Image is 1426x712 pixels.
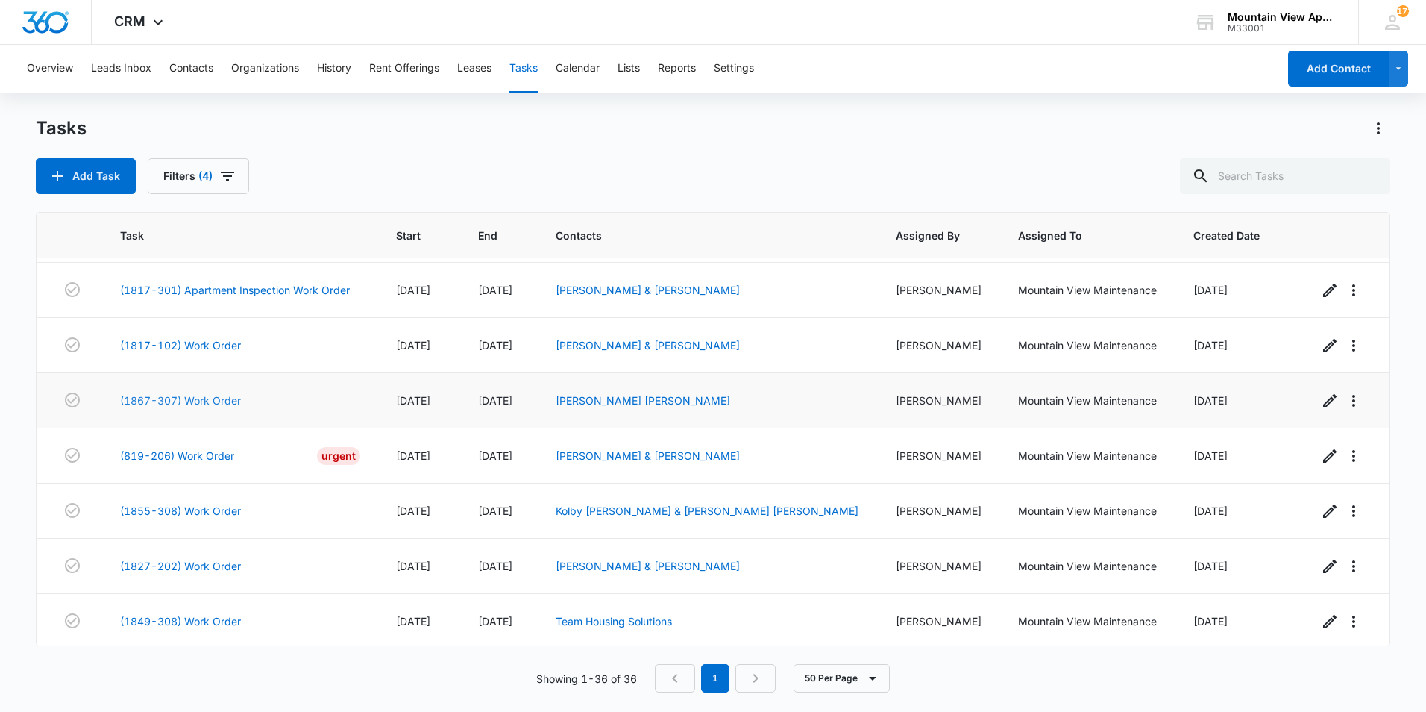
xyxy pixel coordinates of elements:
span: [DATE] [1193,394,1228,407]
a: (1817-301) Apartment Inspection Work Order [120,282,350,298]
div: Mountain View Maintenance [1018,282,1158,298]
p: Showing 1-36 of 36 [536,671,637,687]
nav: Pagination [655,664,776,693]
span: [DATE] [1193,449,1228,462]
span: Contacts [556,228,838,243]
span: [DATE] [1193,560,1228,572]
div: [PERSON_NAME] [896,393,982,408]
h1: Tasks [36,117,87,140]
div: account name [1228,11,1337,23]
span: (4) [198,171,213,181]
span: [DATE] [478,615,512,628]
span: CRM [114,13,145,29]
span: [DATE] [478,449,512,462]
button: Contacts [169,45,213,93]
span: Assigned To [1018,228,1136,243]
span: [DATE] [1193,339,1228,352]
a: (1855-308) Work Order [120,503,241,519]
button: 50 Per Page [794,664,890,693]
button: Leases [457,45,491,93]
div: [PERSON_NAME] [896,337,982,353]
div: Mountain View Maintenance [1018,337,1158,353]
span: [DATE] [478,339,512,352]
span: [DATE] [1193,505,1228,517]
div: [PERSON_NAME] [896,613,982,629]
span: Assigned By [896,228,961,243]
div: notifications count [1397,5,1409,17]
a: [PERSON_NAME] & [PERSON_NAME] [556,284,740,296]
span: [DATE] [396,284,430,296]
a: (1867-307) Work Order [120,393,241,408]
a: (819-206) Work Order [120,448,234,463]
span: Task [120,228,339,243]
a: Team Housing Solutions [556,615,672,628]
button: Add Task [36,158,136,194]
button: Filters(4) [148,158,249,194]
button: Lists [618,45,640,93]
button: Leads Inbox [91,45,151,93]
input: Search Tasks [1180,158,1390,194]
button: Rent Offerings [369,45,439,93]
span: [DATE] [478,394,512,407]
div: [PERSON_NAME] [896,448,982,463]
button: Actions [1366,116,1390,140]
span: [DATE] [478,284,512,296]
div: Mountain View Maintenance [1018,393,1158,408]
button: Reports [658,45,696,93]
a: [PERSON_NAME] [PERSON_NAME] [556,394,730,407]
span: Created Date [1193,228,1260,243]
span: [DATE] [1193,284,1228,296]
span: [DATE] [396,505,430,517]
span: Start [396,228,421,243]
button: Calendar [556,45,600,93]
a: Kolby [PERSON_NAME] & [PERSON_NAME] [PERSON_NAME] [556,505,858,517]
a: (1827-202) Work Order [120,558,241,574]
button: History [317,45,351,93]
em: 1 [701,664,729,693]
span: [DATE] [1193,615,1228,628]
button: Settings [714,45,754,93]
span: [DATE] [396,339,430,352]
div: Mountain View Maintenance [1018,448,1158,463]
a: [PERSON_NAME] & [PERSON_NAME] [556,560,740,572]
a: [PERSON_NAME] & [PERSON_NAME] [556,339,740,352]
button: Add Contact [1288,51,1389,87]
a: (1817-102) Work Order [120,337,241,353]
span: [DATE] [396,615,430,628]
div: account id [1228,23,1337,34]
button: Overview [27,45,73,93]
div: [PERSON_NAME] [896,503,982,519]
button: Organizations [231,45,299,93]
span: [DATE] [478,560,512,572]
span: 173 [1397,5,1409,17]
div: Mountain View Maintenance [1018,558,1158,574]
div: Mountain View Maintenance [1018,503,1158,519]
div: Mountain View Maintenance [1018,613,1158,629]
div: [PERSON_NAME] [896,282,982,298]
span: End [478,228,497,243]
div: [PERSON_NAME] [896,558,982,574]
div: Urgent [317,447,360,465]
a: (1849-308) Work Order [120,613,241,629]
a: [PERSON_NAME] & [PERSON_NAME] [556,449,740,462]
span: [DATE] [478,505,512,517]
span: [DATE] [396,449,430,462]
span: [DATE] [396,560,430,572]
button: Tasks [509,45,538,93]
span: [DATE] [396,394,430,407]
